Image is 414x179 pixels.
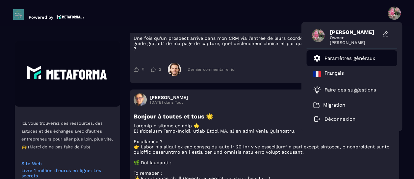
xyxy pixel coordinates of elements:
p: Français [324,70,344,78]
span: [PERSON_NAME] [330,40,379,45]
a: Paramètres généraux [313,54,375,62]
a: Faire des suggestions [313,86,382,94]
a: Site Web [21,161,114,166]
span: 2 [159,67,161,72]
img: logo [57,14,84,20]
p: Migration [323,102,345,108]
p: Bonjour, Une fois qu'un prospect arrive dans mon CRM via l'entrée de leurs coordonnées depuis le ... [134,25,396,51]
img: logo-branding [13,9,24,20]
h3: [PERSON_NAME] [150,95,188,100]
span: 0 [142,67,144,72]
a: Livre 1 million d'euros en ligne: Les secrets [21,168,114,178]
img: Community background [15,41,120,107]
p: Déconnexion [324,116,355,122]
p: Powered by [29,15,53,20]
p: Ici, vous trouverez des ressources, des astuces et des échanges avec d’autres entrepreneurs pour ... [21,119,114,151]
p: Faire des suggestions [324,87,376,93]
h3: Bonjour à toutes et tous 🌟 [134,113,396,120]
a: Migration [313,102,345,108]
div: Dernier commentaire: ici [188,67,235,72]
span: [PERSON_NAME] [330,29,379,35]
p: Paramètres généraux [324,55,375,61]
span: Owner [330,35,379,40]
p: [DATE] dans Tout [150,100,188,105]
